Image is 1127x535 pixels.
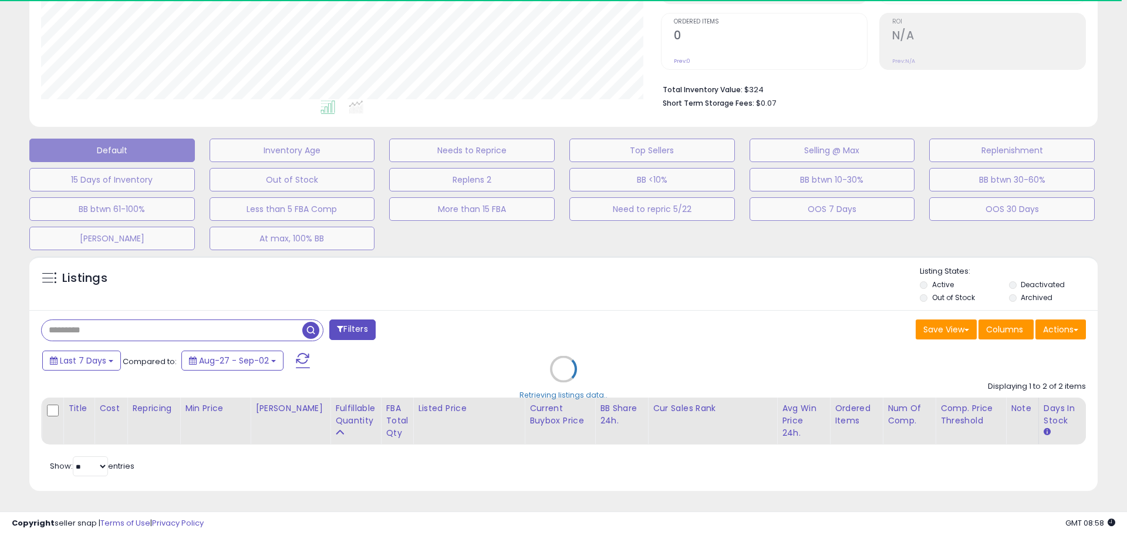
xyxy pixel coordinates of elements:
button: BB btwn 61-100% [29,197,195,221]
span: Ordered Items [674,19,867,25]
button: Replens 2 [389,168,555,191]
button: Out of Stock [210,168,375,191]
span: ROI [892,19,1085,25]
button: More than 15 FBA [389,197,555,221]
button: Default [29,139,195,162]
li: $324 [663,82,1077,96]
a: Privacy Policy [152,517,204,529]
button: Top Sellers [569,139,735,162]
h2: N/A [892,29,1085,45]
button: Replenishment [929,139,1095,162]
b: Total Inventory Value: [663,85,743,95]
small: Prev: N/A [892,58,915,65]
span: 2025-09-10 08:58 GMT [1065,517,1115,529]
button: At max, 100% BB [210,227,375,250]
button: 15 Days of Inventory [29,168,195,191]
small: Prev: 0 [674,58,690,65]
h2: 0 [674,29,867,45]
button: BB btwn 30-60% [929,168,1095,191]
span: $0.07 [756,97,776,109]
button: Selling @ Max [750,139,915,162]
a: Terms of Use [100,517,150,529]
button: OOS 7 Days [750,197,915,221]
button: [PERSON_NAME] [29,227,195,250]
button: Need to repric 5/22 [569,197,735,221]
div: seller snap | | [12,518,204,529]
button: Less than 5 FBA Comp [210,197,375,221]
strong: Copyright [12,517,55,529]
button: Needs to Reprice [389,139,555,162]
div: Retrieving listings data.. [519,389,608,400]
button: BB btwn 10-30% [750,168,915,191]
button: OOS 30 Days [929,197,1095,221]
button: Inventory Age [210,139,375,162]
b: Short Term Storage Fees: [663,98,754,108]
button: BB <10% [569,168,735,191]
